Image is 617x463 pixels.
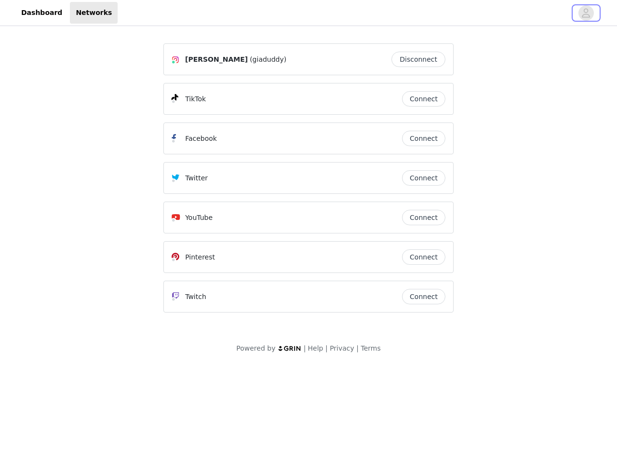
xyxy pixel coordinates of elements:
[278,345,302,352] img: logo
[356,344,359,352] span: |
[304,344,306,352] span: |
[402,249,445,265] button: Connect
[236,344,275,352] span: Powered by
[70,2,118,24] a: Networks
[361,344,380,352] a: Terms
[402,91,445,107] button: Connect
[15,2,68,24] a: Dashboard
[325,344,328,352] span: |
[185,134,217,144] p: Facebook
[402,289,445,304] button: Connect
[185,292,206,302] p: Twitch
[250,54,286,65] span: (giaduddy)
[185,252,215,262] p: Pinterest
[185,173,208,183] p: Twitter
[402,210,445,225] button: Connect
[172,56,179,64] img: Instagram Icon
[391,52,445,67] button: Disconnect
[402,131,445,146] button: Connect
[185,54,248,65] span: [PERSON_NAME]
[185,213,213,223] p: YouTube
[402,170,445,186] button: Connect
[308,344,323,352] a: Help
[581,5,590,21] div: avatar
[330,344,354,352] a: Privacy
[185,94,206,104] p: TikTok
